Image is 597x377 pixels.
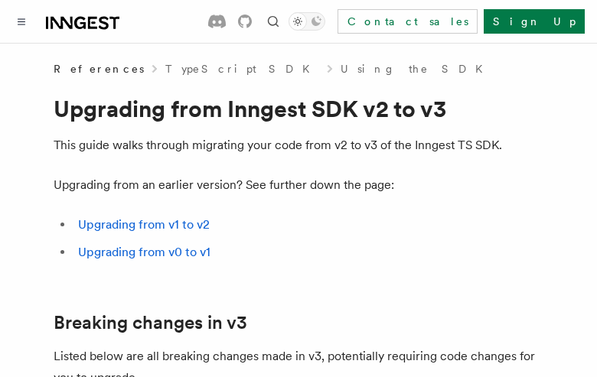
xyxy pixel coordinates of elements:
[78,217,210,232] a: Upgrading from v1 to v2
[54,61,144,76] span: References
[54,174,543,196] p: Upgrading from an earlier version? See further down the page:
[54,95,543,122] h1: Upgrading from Inngest SDK v2 to v3
[165,61,319,76] a: TypeScript SDK
[289,12,325,31] button: Toggle dark mode
[264,12,282,31] button: Find something...
[341,61,492,76] a: Using the SDK
[484,9,585,34] a: Sign Up
[54,135,543,156] p: This guide walks through migrating your code from v2 to v3 of the Inngest TS SDK.
[12,12,31,31] button: Toggle navigation
[54,312,247,333] a: Breaking changes in v3
[78,245,210,259] a: Upgrading from v0 to v1
[338,9,478,34] a: Contact sales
